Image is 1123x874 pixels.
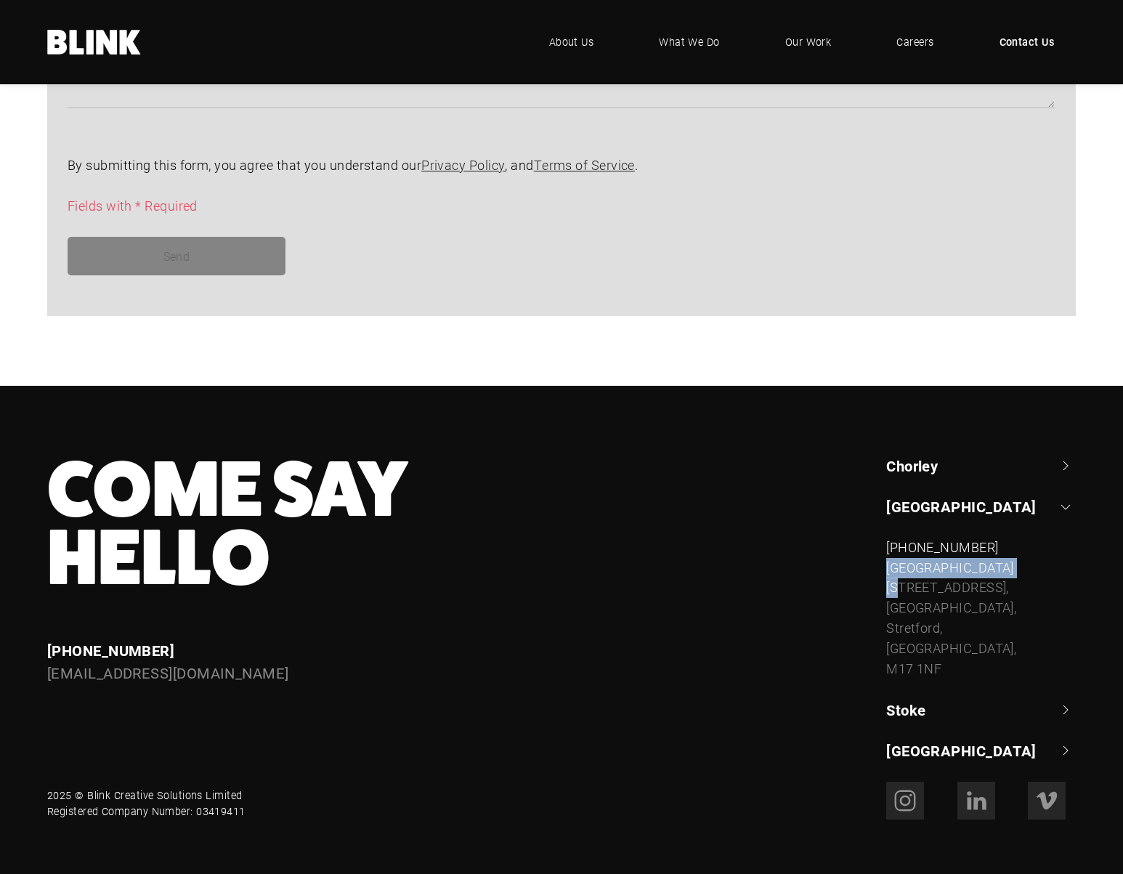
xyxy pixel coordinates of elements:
[47,788,246,819] div: 2025 © Blink Creative Solutions Limited Registered Company Number: 03419411
[886,538,998,556] a: [PHONE_NUMBER]
[659,34,720,50] span: What We Do
[875,20,955,64] a: Careers
[68,155,1055,176] p: By submitting this form, you agree that you understand our , and .
[896,34,933,50] span: Careers
[68,197,198,214] span: Fields with * Required
[527,20,616,64] a: About Us
[886,558,1076,679] div: [GEOGRAPHIC_DATA][STREET_ADDRESS], [GEOGRAPHIC_DATA], Stretford, [GEOGRAPHIC_DATA], M17 1NF
[763,20,854,64] a: Our Work
[886,700,1076,720] a: Stoke
[47,663,289,682] a: [EMAIL_ADDRESS][DOMAIN_NAME]
[47,30,142,54] a: Home
[421,156,505,174] a: Privacy Policy
[47,456,656,592] h3: Come Say Hello
[534,156,635,174] a: Terms of Service
[886,496,1076,517] a: [GEOGRAPHIC_DATA]
[549,34,594,50] span: About Us
[785,34,832,50] span: Our Work
[886,538,1076,679] div: [GEOGRAPHIC_DATA]
[47,641,174,660] a: [PHONE_NUMBER]
[978,20,1077,64] a: Contact Us
[1000,34,1055,50] span: Contact Us
[637,20,742,64] a: What We Do
[886,456,1076,476] a: Chorley
[886,740,1076,761] a: [GEOGRAPHIC_DATA]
